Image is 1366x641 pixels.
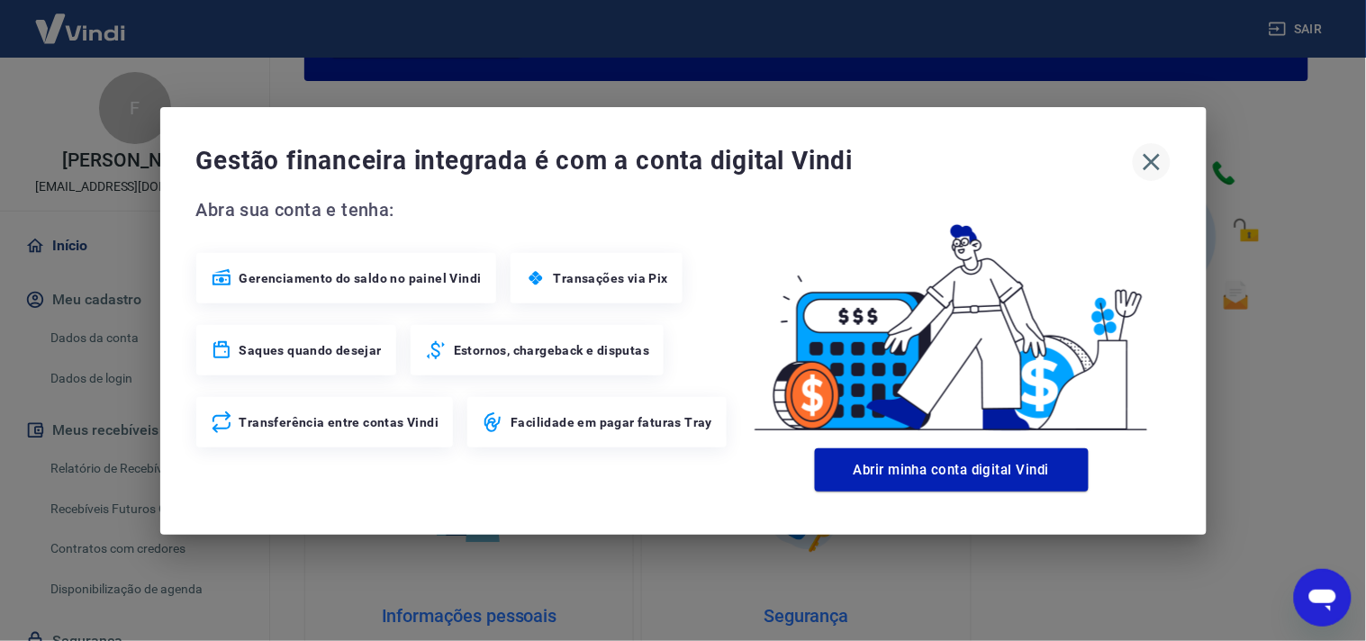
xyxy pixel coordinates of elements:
[815,448,1089,492] button: Abrir minha conta digital Vindi
[1294,569,1352,627] iframe: Botão para abrir a janela de mensagens
[196,195,733,224] span: Abra sua conta e tenha:
[240,413,439,431] span: Transferência entre contas Vindi
[240,269,482,287] span: Gerenciamento do saldo no painel Vindi
[454,341,649,359] span: Estornos, chargeback e disputas
[240,341,382,359] span: Saques quando desejar
[196,143,1133,179] span: Gestão financeira integrada é com a conta digital Vindi
[733,195,1171,441] img: Good Billing
[511,413,712,431] span: Facilidade em pagar faturas Tray
[554,269,668,287] span: Transações via Pix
